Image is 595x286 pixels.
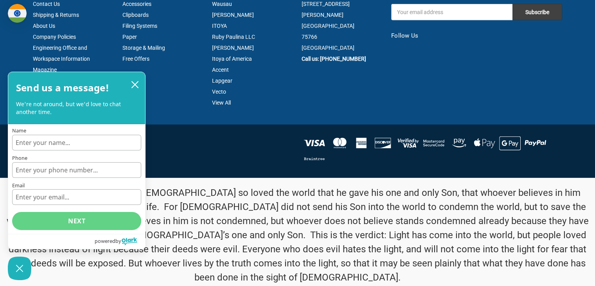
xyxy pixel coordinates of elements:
[212,67,229,73] a: Accent
[12,128,141,133] label: Name
[12,212,141,230] button: Next
[512,4,562,20] input: Subscribe
[212,12,254,18] a: [PERSON_NAME]
[33,12,79,18] a: Shipping & Returns
[33,34,76,40] a: Company Policies
[122,1,151,7] a: Accessories
[33,45,90,73] a: Engineering Office and Workspace Information Magazine
[8,4,27,23] img: duty and tax information for India
[122,34,137,40] a: Paper
[212,45,254,51] a: [PERSON_NAME]
[122,45,165,51] a: Storage & Mailing
[33,23,55,29] a: About Us
[212,100,231,106] a: View All
[8,72,146,249] div: olark chatbox
[12,189,141,205] input: Email
[12,183,141,188] label: Email
[212,56,252,62] a: Itoya of America
[8,257,31,280] button: Close Chatbox
[12,156,141,161] label: Phone
[212,78,232,84] a: Lapgear
[302,56,366,62] a: Call us: [PHONE_NUMBER]
[391,31,562,40] h5: Follow Us
[122,56,149,62] a: Free Offers
[212,1,232,7] a: Wausau
[212,89,226,95] a: Vecto
[33,1,60,7] a: Contact Us
[391,4,512,20] input: Your email address
[115,236,121,246] span: by
[12,162,141,178] input: Phone
[12,135,141,150] input: Name
[122,12,149,18] a: Clipboards
[122,23,157,29] a: Filing Systems
[95,236,115,246] span: powered
[129,79,141,91] button: close chatbox
[16,80,110,96] h2: Send us a message!
[95,234,145,249] a: Powered by Olark
[16,100,137,116] p: We're not around, but we'd love to chat another time.
[212,23,227,29] a: ITOYA
[212,34,255,40] a: Ruby Paulina LLC
[530,265,595,286] iframe: Google Customer Reviews
[4,186,591,284] p: [PERSON_NAME] 3:16-20 For [DEMOGRAPHIC_DATA] so loved the world that he gave his one and only Son...
[33,147,293,155] p: © 2025 11x17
